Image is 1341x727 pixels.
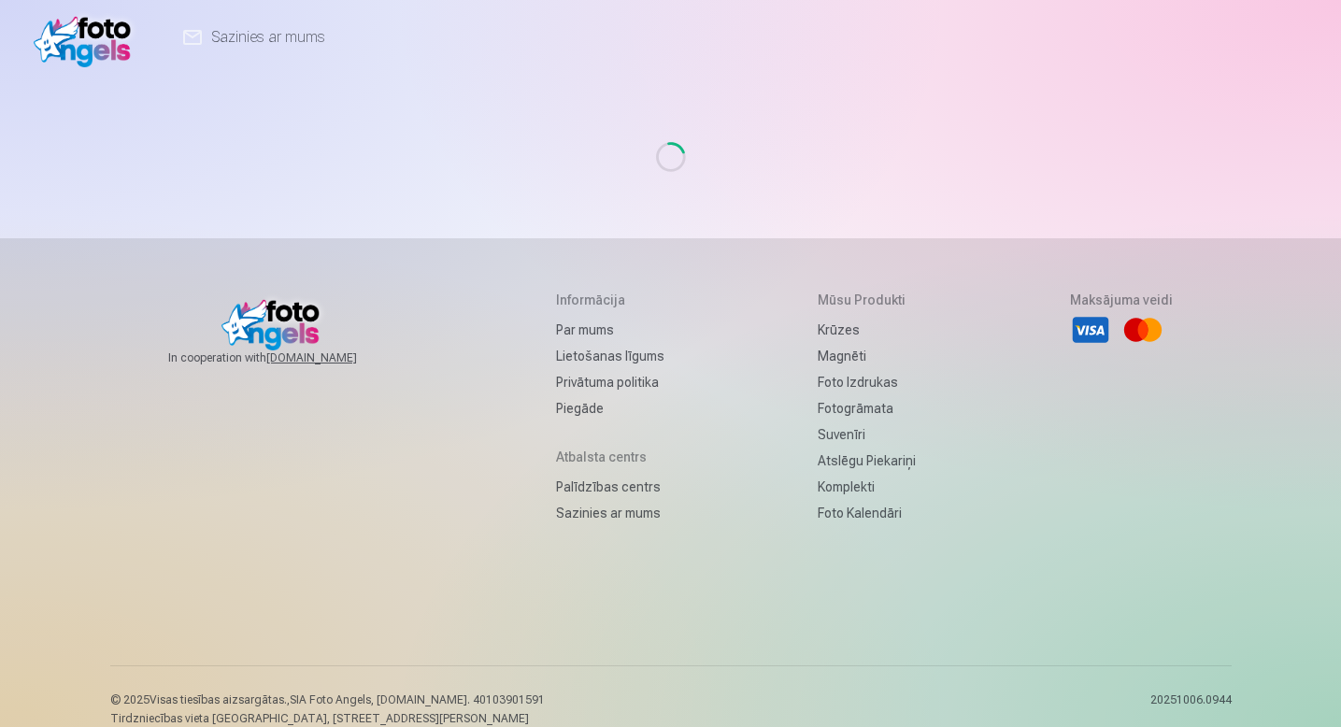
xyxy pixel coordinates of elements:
a: Privātuma politika [556,369,664,395]
a: Fotogrāmata [818,395,916,421]
h5: Informācija [556,291,664,309]
p: Tirdzniecības vieta [GEOGRAPHIC_DATA], [STREET_ADDRESS][PERSON_NAME] [110,711,545,726]
p: © 2025 Visas tiesības aizsargātas. , [110,692,545,707]
a: Suvenīri [818,421,916,448]
span: In cooperation with [168,350,402,365]
a: Par mums [556,317,664,343]
a: Sazinies ar mums [556,500,664,526]
a: [DOMAIN_NAME] [266,350,402,365]
a: Atslēgu piekariņi [818,448,916,474]
p: 20251006.0944 [1150,692,1232,726]
h5: Atbalsta centrs [556,448,664,466]
a: Lietošanas līgums [556,343,664,369]
a: Foto kalendāri [818,500,916,526]
h5: Maksājuma veidi [1070,291,1173,309]
img: /fa1 [34,7,141,67]
a: Piegāde [556,395,664,421]
li: Visa [1070,309,1111,350]
a: Magnēti [818,343,916,369]
a: Palīdzības centrs [556,474,664,500]
a: Krūzes [818,317,916,343]
h5: Mūsu produkti [818,291,916,309]
a: Komplekti [818,474,916,500]
span: SIA Foto Angels, [DOMAIN_NAME]. 40103901591 [290,693,545,706]
a: Foto izdrukas [818,369,916,395]
li: Mastercard [1122,309,1163,350]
